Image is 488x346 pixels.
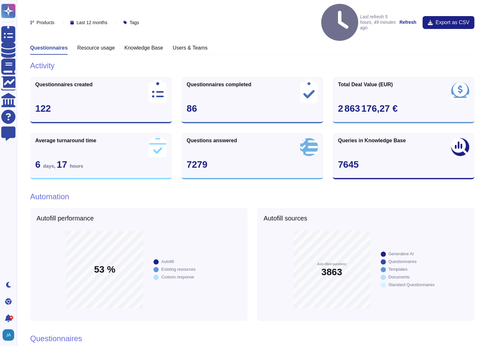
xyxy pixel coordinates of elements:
[423,16,474,29] button: Export as CSV
[161,275,194,279] div: Custom response
[338,160,469,169] div: 7645
[43,163,57,169] span: days ,
[338,138,406,143] span: Queries in Knowledge Base
[30,45,68,51] h3: Questionnaires
[35,138,97,143] span: Average turnaround time
[30,61,475,70] h1: Activity
[338,104,469,113] div: 2 863 176,27 €
[9,316,13,320] div: 9+
[389,259,417,264] div: Questionnaires
[35,159,83,170] span: 6 17
[130,20,139,25] span: Tags
[317,263,346,266] span: Auto-filled questions
[264,214,468,222] h5: Autofill sources
[77,45,115,51] h3: Resource usage
[436,20,469,25] span: Export as CSV
[338,82,393,87] span: Total Deal Value (EUR)
[125,45,163,51] h3: Knowledge Base
[77,20,108,25] span: Last 12 months
[37,214,241,222] h5: Autofill performance
[389,252,414,256] div: Generative AI
[187,104,318,113] div: 86
[389,283,435,287] div: Standard Questionnaires
[70,163,83,169] span: hours
[389,267,408,271] div: Templates
[399,20,416,25] strong: Refresh
[389,275,410,279] div: Documents
[30,334,82,343] h1: Questionnaires
[173,45,208,51] h3: Users & Teams
[161,259,174,264] div: Autofill
[1,328,19,342] button: user
[187,82,251,87] span: Questionnaires completed
[30,192,475,201] h1: Automation
[35,82,93,87] span: Questionnaires created
[37,20,54,25] span: Products
[94,265,115,275] span: 53 %
[3,329,14,341] img: user
[321,4,396,41] h4: Last refresh 5 hours, 49 minutes ago
[187,160,318,169] div: 7279
[187,138,237,143] span: Questions answered
[161,267,195,271] div: Existing resources
[35,104,167,113] div: 122
[321,267,342,277] span: 3863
